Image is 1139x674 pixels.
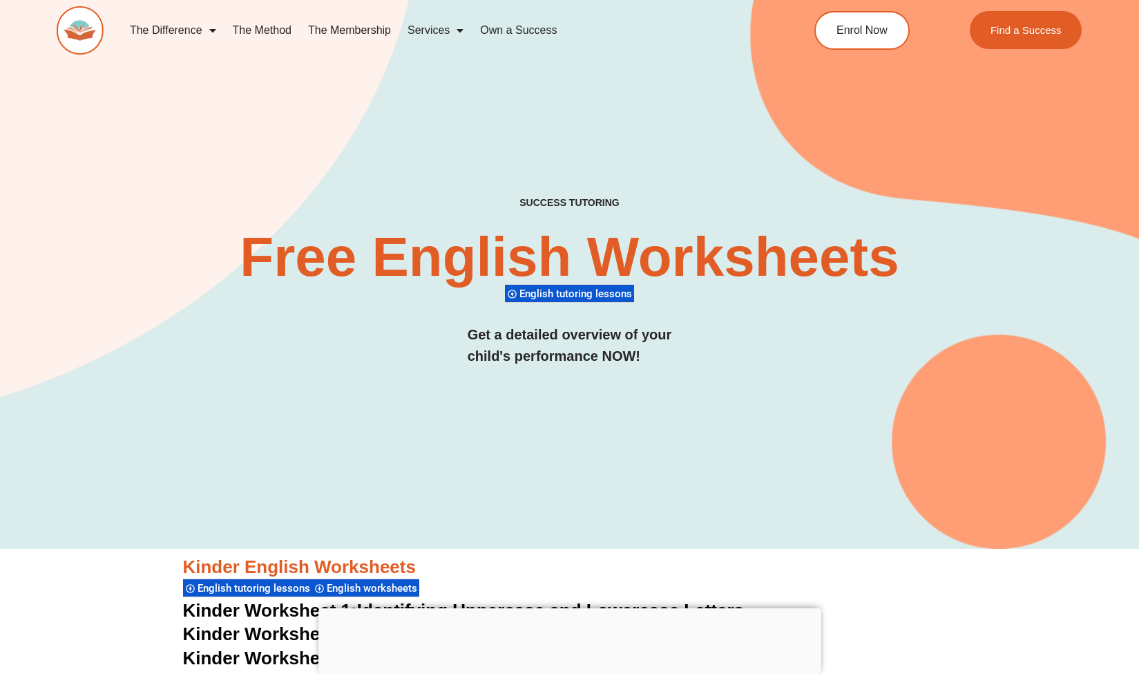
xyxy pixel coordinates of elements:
[183,579,312,597] div: English tutoring lessons
[836,25,888,36] span: Enrol Now
[970,11,1082,49] a: Find a Success
[122,15,756,46] nav: Menu
[300,15,399,46] a: The Membership
[990,25,1062,35] span: Find a Success
[183,600,745,621] a: Kinder Worksheet 1:Identifying Uppercase and Lowercase Letters
[231,230,908,285] h2: Free English Worksheets​
[418,197,721,209] h4: SUCCESS TUTORING​
[198,582,314,595] span: English tutoring lessons
[183,624,621,644] a: Kinder Worksheet 2:Tracing Letters of the Alphabet
[224,15,300,46] a: The Method
[399,15,472,46] a: Services
[318,608,821,671] iframe: Advertisement
[312,579,419,597] div: English worksheets
[183,648,599,668] a: Kinder Worksheet 3:Matching Letters to Pictures
[327,582,421,595] span: English worksheets
[814,11,910,50] a: Enrol Now
[505,284,634,303] div: English tutoring lessons
[122,15,224,46] a: The Difference
[468,324,672,367] h3: Get a detailed overview of your child's performance NOW!
[183,556,957,579] h3: Kinder English Worksheets
[183,648,357,668] span: Kinder Worksheet 3:
[183,624,357,644] span: Kinder Worksheet 2:
[519,288,636,300] span: English tutoring lessons
[472,15,565,46] a: Own a Success
[183,600,357,621] span: Kinder Worksheet 1:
